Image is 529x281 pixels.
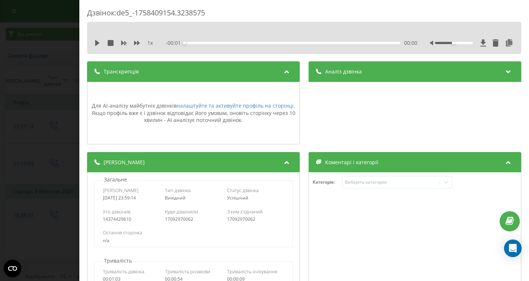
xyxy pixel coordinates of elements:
[452,42,455,44] div: Accessibility label
[313,180,342,185] h4: Категорія :
[165,195,186,201] span: Вихідний
[227,217,284,222] div: 17092970062
[104,159,145,166] span: [PERSON_NAME]
[227,268,277,275] span: Тривалість очікування
[103,268,144,275] span: Тривалість дзвінка
[103,195,160,201] div: [DATE] 23:59:14
[345,179,437,185] div: Виберіть категорію
[102,176,129,183] p: Загальне
[87,8,521,22] div: Дзвінок : de5_-1758409154.3238575
[102,257,134,264] p: Тривалість
[227,208,263,215] span: З ким з'єднаний
[103,208,130,215] span: Хто дзвонив
[504,239,522,257] div: Open Intercom Messenger
[227,187,259,194] span: Статус дзвінка
[104,68,139,75] span: Транскрипція
[103,238,284,243] div: n/a
[404,39,417,47] span: 00:00
[147,39,153,47] span: 1 x
[165,187,191,194] span: Тип дзвінка
[165,268,210,275] span: Тривалість розмови
[325,159,378,166] span: Коментарі і категорії
[227,195,248,201] span: Успішний
[91,102,296,124] div: Для AI-аналізу майбутніх дзвінків . Якщо профіль вже є і дзвінок відповідає його умовам, оновіть ...
[325,68,362,75] span: Аналіз дзвінка
[165,217,222,222] div: 17092970062
[4,260,21,277] button: Open CMP widget
[166,39,184,47] span: - 00:01
[103,187,138,194] span: [PERSON_NAME]
[103,217,160,222] div: 14374429610
[165,208,198,215] span: Куди дзвонили
[183,42,186,44] div: Accessibility label
[177,102,294,109] a: налаштуйте та активуйте профіль на сторінці
[103,229,142,236] span: Остання сторінка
